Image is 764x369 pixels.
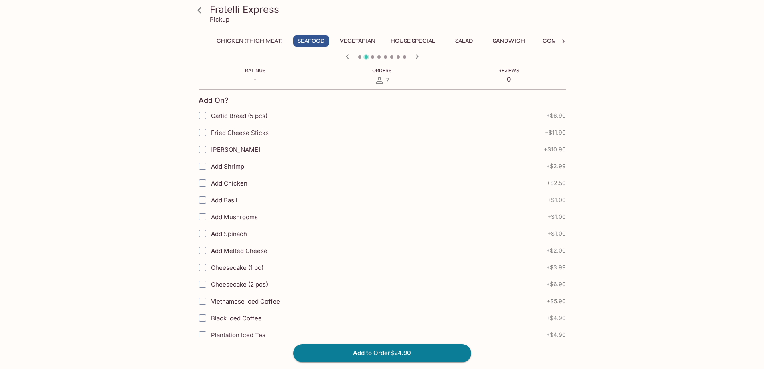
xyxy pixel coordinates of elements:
[211,314,262,322] span: Black Iced Coffee
[546,281,566,287] span: + $6.90
[245,67,266,73] span: Ratings
[545,129,566,136] span: + $11.90
[212,35,287,47] button: Chicken (Thigh Meat)
[446,35,482,47] button: Salad
[211,331,265,339] span: Plantation Iced Tea
[211,281,268,288] span: Cheesecake (2 pcs)
[211,112,268,120] span: Garlic Bread (5 pcs)
[536,35,572,47] button: Combo
[498,75,519,83] p: 0
[211,247,268,255] span: Add Melted Cheese
[547,180,566,186] span: + $2.50
[386,76,389,84] span: 7
[546,332,566,338] span: + $4.90
[372,67,392,73] span: Orders
[211,196,237,204] span: Add Basil
[547,298,566,304] span: + $5.90
[547,197,566,203] span: + $1.00
[245,75,266,83] p: -
[546,112,566,119] span: + $6.90
[544,146,566,153] span: + $10.90
[293,35,329,47] button: Seafood
[211,264,263,271] span: Cheesecake (1 pc)
[546,315,566,321] span: + $4.90
[336,35,380,47] button: Vegetarian
[211,129,269,137] span: Fried Cheese Sticks
[498,67,519,73] span: Reviews
[210,3,568,16] h3: Fratelli Express
[488,35,529,47] button: Sandwich
[546,163,566,169] span: + $2.99
[211,146,260,153] span: [PERSON_NAME]
[210,16,229,23] p: Pickup
[211,230,247,238] span: Add Spinach
[293,344,471,362] button: Add to Order$24.90
[211,213,258,221] span: Add Mushrooms
[547,230,566,237] span: + $1.00
[211,179,247,187] span: Add Chicken
[211,163,244,170] span: Add Shrimp
[546,247,566,254] span: + $2.00
[386,35,440,47] button: House Special
[546,264,566,271] span: + $3.99
[211,298,280,305] span: Vietnamese Iced Coffee
[199,96,229,105] h4: Add On?
[547,214,566,220] span: + $1.00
